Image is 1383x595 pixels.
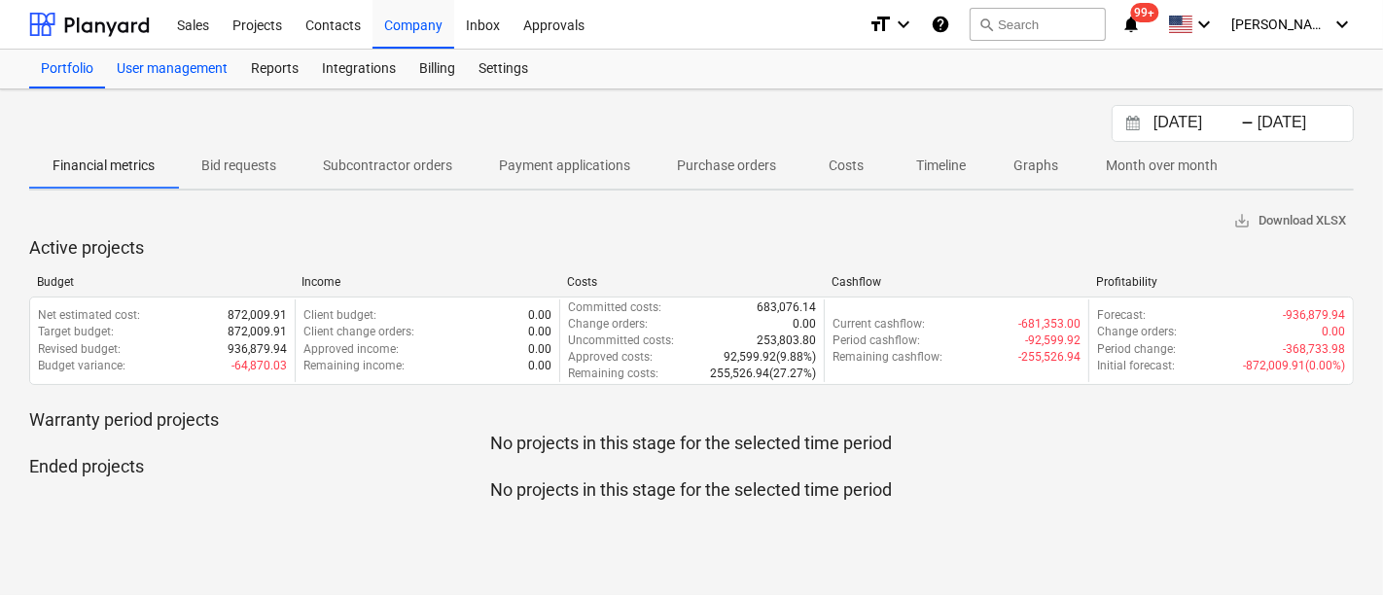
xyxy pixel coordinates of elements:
[228,324,287,340] p: 872,009.91
[869,13,892,36] i: format_size
[724,349,816,366] p: 92,599.92 ( 9.88% )
[978,17,994,32] span: search
[53,156,155,176] p: Financial metrics
[568,349,653,366] p: Approved costs :
[568,316,648,332] p: Change orders :
[1121,13,1141,36] i: notifications
[201,156,276,176] p: Bid requests
[1330,13,1354,36] i: keyboard_arrow_down
[528,307,551,324] p: 0.00
[1018,316,1081,332] p: -681,353.00
[303,307,376,324] p: Client budget :
[1131,3,1159,22] span: 99+
[1243,358,1345,374] p: -872,009.91 ( 0.00% )
[29,50,105,88] a: Portfolio
[1283,341,1345,358] p: -368,733.98
[970,8,1106,41] button: Search
[1254,110,1353,137] input: End Date
[833,332,920,349] p: Period cashflow :
[239,50,310,88] a: Reports
[1097,307,1146,324] p: Forecast :
[1231,17,1329,32] span: [PERSON_NAME]
[408,50,467,88] a: Billing
[833,349,942,366] p: Remaining cashflow :
[1233,210,1346,232] span: Download XLSX
[916,156,966,176] p: Timeline
[301,275,550,289] div: Income
[1117,113,1150,135] button: Interact with the calendar and add the check-in date for your trip.
[1322,324,1345,340] p: 0.00
[1025,332,1081,349] p: -92,599.92
[37,275,286,289] div: Budget
[1286,502,1383,595] iframe: Chat Widget
[1283,307,1345,324] p: -936,879.94
[1241,118,1254,129] div: -
[1097,275,1346,289] div: Profitability
[29,408,1354,432] p: Warranty period projects
[568,332,674,349] p: Uncommitted costs :
[303,324,414,340] p: Client change orders :
[568,366,658,382] p: Remaining costs :
[1012,156,1059,176] p: Graphs
[568,299,661,316] p: Committed costs :
[931,13,950,36] i: Knowledge base
[38,358,125,374] p: Budget variance :
[29,236,1354,260] p: Active projects
[528,341,551,358] p: 0.00
[567,275,816,289] div: Costs
[38,341,121,358] p: Revised budget :
[1225,206,1354,236] button: Download XLSX
[499,156,630,176] p: Payment applications
[1097,341,1176,358] p: Period change :
[1097,358,1175,374] p: Initial forecast :
[231,358,287,374] p: -64,870.03
[105,50,239,88] a: User management
[29,478,1354,502] p: No projects in this stage for the selected time period
[228,341,287,358] p: 936,879.94
[528,324,551,340] p: 0.00
[38,307,140,324] p: Net estimated cost :
[310,50,408,88] a: Integrations
[793,316,816,332] p: 0.00
[323,156,452,176] p: Subcontractor orders
[1150,110,1249,137] input: Start Date
[757,299,816,316] p: 683,076.14
[1097,324,1177,340] p: Change orders :
[1192,13,1216,36] i: keyboard_arrow_down
[757,332,816,349] p: 253,803.80
[29,432,1354,455] p: No projects in this stage for the selected time period
[228,307,287,324] p: 872,009.91
[823,156,869,176] p: Costs
[892,13,915,36] i: keyboard_arrow_down
[710,366,816,382] p: 255,526.94 ( 27.27% )
[1018,349,1081,366] p: -255,526.94
[38,324,114,340] p: Target budget :
[1106,156,1218,176] p: Month over month
[677,156,776,176] p: Purchase orders
[832,275,1081,289] div: Cashflow
[528,358,551,374] p: 0.00
[303,358,405,374] p: Remaining income :
[29,455,1354,478] p: Ended projects
[1233,212,1251,229] span: save_alt
[833,316,925,332] p: Current cashflow :
[467,50,540,88] a: Settings
[303,341,399,358] p: Approved income :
